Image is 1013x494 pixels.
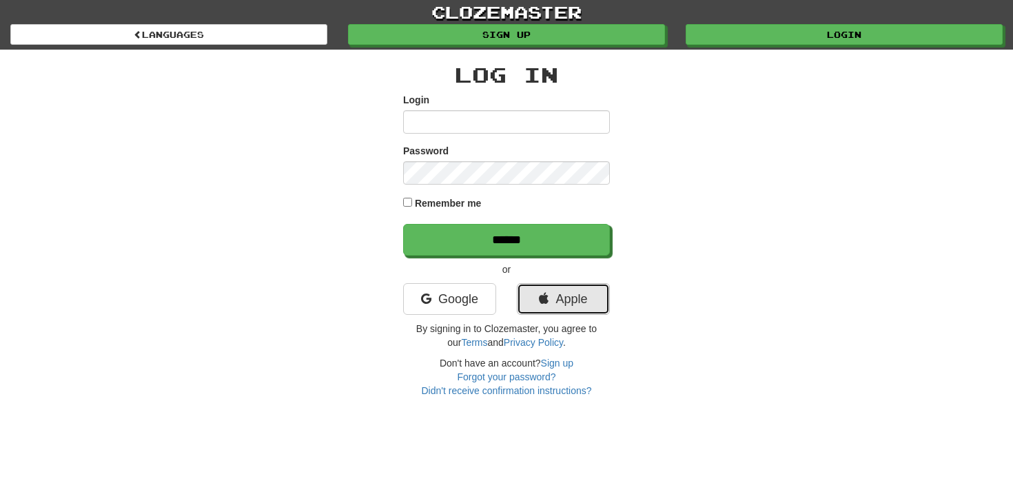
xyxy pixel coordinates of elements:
a: Google [403,283,496,315]
label: Login [403,93,429,107]
a: Didn't receive confirmation instructions? [421,385,591,396]
a: Sign up [348,24,665,45]
label: Remember me [415,196,482,210]
a: Privacy Policy [504,337,563,348]
p: By signing in to Clozemaster, you agree to our and . [403,322,610,349]
p: or [403,263,610,276]
h2: Log In [403,63,610,86]
label: Password [403,144,449,158]
a: Sign up [541,358,573,369]
a: Forgot your password? [457,371,555,382]
a: Languages [10,24,327,45]
a: Terms [461,337,487,348]
div: Don't have an account? [403,356,610,398]
a: Login [686,24,1003,45]
a: Apple [517,283,610,315]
